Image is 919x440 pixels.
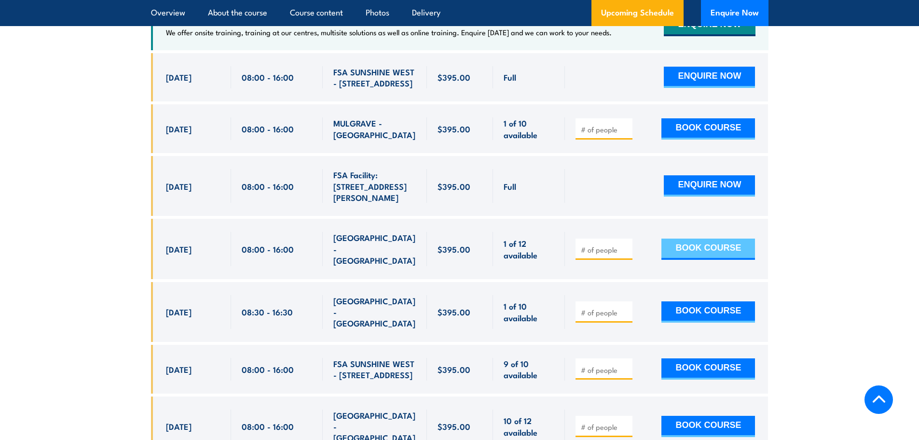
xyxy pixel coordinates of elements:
button: BOOK COURSE [661,416,755,437]
input: # of people [581,125,629,134]
span: [DATE] [166,421,192,432]
span: [GEOGRAPHIC_DATA] - [GEOGRAPHIC_DATA] [333,295,416,329]
span: 08:00 - 16:00 [242,181,294,192]
span: FSA SUNSHINE WEST - [STREET_ADDRESS] [333,358,416,381]
span: $395.00 [438,71,470,83]
span: 08:00 - 16:00 [242,421,294,432]
button: BOOK COURSE [661,118,755,140]
span: [GEOGRAPHIC_DATA] - [GEOGRAPHIC_DATA] [333,232,416,266]
span: 08:00 - 16:00 [242,71,294,83]
span: FSA SUNSHINE WEST - [STREET_ADDRESS] [333,66,416,89]
button: BOOK COURSE [661,239,755,260]
span: [DATE] [166,364,192,375]
span: 1 of 12 available [504,238,554,260]
span: [DATE] [166,71,192,83]
span: $395.00 [438,123,470,134]
span: [DATE] [166,123,192,134]
button: ENQUIRE NOW [664,67,755,88]
span: 08:00 - 16:00 [242,123,294,134]
input: # of people [581,422,629,432]
input: # of people [581,245,629,255]
span: [DATE] [166,181,192,192]
button: ENQUIRE NOW [664,175,755,197]
span: 08:30 - 16:30 [242,306,293,317]
span: 08:00 - 16:00 [242,364,294,375]
p: We offer onsite training, training at our centres, multisite solutions as well as online training... [166,28,612,37]
input: # of people [581,308,629,317]
span: 1 of 10 available [504,300,554,323]
span: $395.00 [438,364,470,375]
span: FSA Facility: [STREET_ADDRESS][PERSON_NAME] [333,169,416,203]
span: [DATE] [166,306,192,317]
span: 9 of 10 available [504,358,554,381]
span: 08:00 - 16:00 [242,243,294,255]
span: $395.00 [438,421,470,432]
input: # of people [581,365,629,375]
button: BOOK COURSE [661,358,755,380]
span: $395.00 [438,181,470,192]
span: Full [504,181,516,192]
span: $395.00 [438,306,470,317]
span: Full [504,71,516,83]
span: 1 of 10 available [504,117,554,140]
span: 10 of 12 available [504,415,554,438]
button: BOOK COURSE [661,301,755,323]
span: [DATE] [166,243,192,255]
span: $395.00 [438,243,470,255]
span: MULGRAVE - [GEOGRAPHIC_DATA] [333,117,416,140]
